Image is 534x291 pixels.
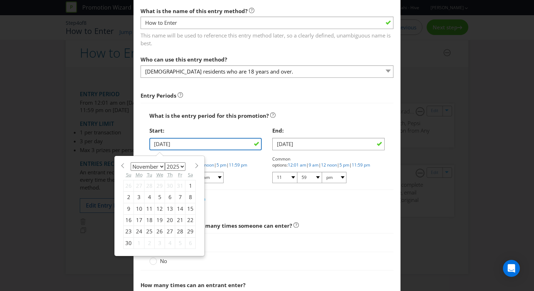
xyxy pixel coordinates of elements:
[165,180,175,191] div: 30
[134,203,144,214] div: 10
[229,162,247,168] a: 11:59 pm
[141,92,176,99] strong: Entry Periods
[155,192,165,203] div: 5
[141,7,248,14] span: What is the name of this entry method?
[185,203,196,214] div: 15
[216,162,226,168] a: 5 pm
[134,180,144,191] div: 27
[124,214,134,226] div: 16
[134,192,144,203] div: 3
[124,192,134,203] div: 2
[165,203,175,214] div: 13
[155,214,165,226] div: 19
[175,214,185,226] div: 21
[214,162,216,168] span: |
[306,162,309,168] span: |
[185,180,196,191] div: 1
[175,192,185,203] div: 7
[185,237,196,249] div: 6
[226,162,229,168] span: |
[339,162,349,168] a: 5 pm
[124,203,134,214] div: 9
[185,226,196,237] div: 29
[141,281,245,289] span: How many times can an entrant enter?
[155,180,165,191] div: 29
[144,203,155,214] div: 11
[319,162,321,168] span: |
[124,237,134,249] div: 30
[165,192,175,203] div: 6
[155,226,165,237] div: 26
[144,214,155,226] div: 18
[134,214,144,226] div: 17
[337,162,339,168] span: |
[134,237,144,249] div: 1
[144,237,155,249] div: 2
[144,226,155,237] div: 25
[160,257,167,264] span: No
[352,162,370,168] a: 11:59 pm
[272,138,385,150] input: DD/MM/YY
[155,203,165,214] div: 12
[149,138,262,150] input: DD/MM/YY
[156,171,163,178] abbr: Wednesday
[272,156,290,168] span: Common options:
[185,192,196,203] div: 8
[175,226,185,237] div: 28
[124,180,134,191] div: 26
[147,171,152,178] abbr: Tuesday
[141,29,393,47] span: This name will be used to reference this entry method later, so a clearly defined, unambiguous na...
[141,56,227,63] span: Who can use this entry method?
[185,214,196,226] div: 22
[144,180,155,191] div: 28
[321,162,337,168] a: 12 noon
[136,171,143,178] abbr: Monday
[134,226,144,237] div: 24
[124,226,134,237] div: 23
[149,123,262,138] div: Start:
[272,123,385,138] div: End:
[503,260,520,277] div: Open Intercom Messenger
[349,162,352,168] span: |
[175,180,185,191] div: 31
[141,222,292,229] span: Are there limits on how many times someone can enter?
[144,192,155,203] div: 4
[175,203,185,214] div: 14
[126,171,131,178] abbr: Sunday
[288,162,306,168] a: 12:01 am
[165,214,175,226] div: 20
[167,171,173,178] abbr: Thursday
[198,162,214,168] a: 12 noon
[155,237,165,249] div: 3
[309,162,319,168] a: 9 am
[165,226,175,237] div: 27
[178,171,182,178] abbr: Friday
[149,112,269,119] span: What is the entry period for this promotion?
[188,171,193,178] abbr: Saturday
[165,237,175,249] div: 4
[175,237,185,249] div: 5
